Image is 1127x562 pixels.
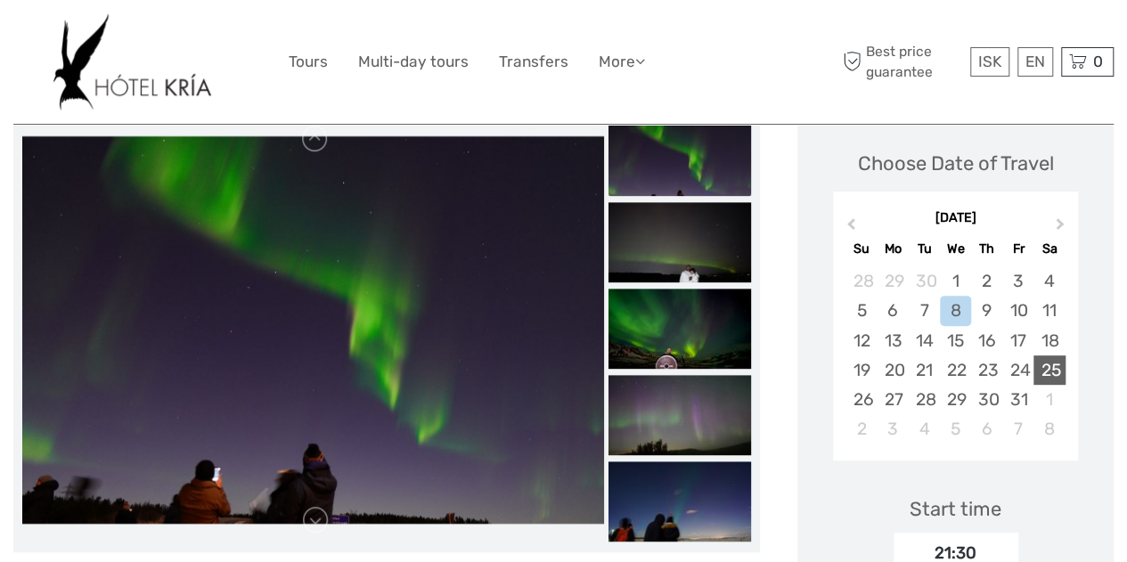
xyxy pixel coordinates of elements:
[1002,385,1033,414] div: Choose Friday, October 31st, 2025
[833,209,1078,228] div: [DATE]
[838,266,1072,444] div: month 2025-10
[909,266,940,296] div: Choose Tuesday, September 30th, 2025
[1048,214,1076,242] button: Next Month
[845,296,877,325] div: Choose Sunday, October 5th, 2025
[22,136,604,524] img: 2df4fea094c248b6bcf3e2b7671f1c3e_main_slider.jpeg
[599,49,645,75] a: More
[910,495,1001,523] div: Start time
[25,31,201,45] p: We're away right now. Please check back later!
[978,53,1001,70] span: ISK
[608,289,751,369] img: 83afbab67d7740c1bb069bf2f4976d4a_slider_thumbnail.jpeg
[940,326,971,355] div: Choose Wednesday, October 15th, 2025
[608,375,751,455] img: 4ce57928cdfb4a92bffa41dd2634ec1a_slider_thumbnail.jpeg
[971,326,1002,355] div: Choose Thursday, October 16th, 2025
[909,296,940,325] div: Choose Tuesday, October 7th, 2025
[878,266,909,296] div: Choose Monday, September 29th, 2025
[940,385,971,414] div: Choose Wednesday, October 29th, 2025
[608,461,751,542] img: 9128f294a28940d889256533669f0ffd_slider_thumbnail.jpeg
[909,237,940,261] div: Tu
[845,414,877,444] div: Choose Sunday, November 2nd, 2025
[845,237,877,261] div: Su
[1033,296,1065,325] div: Choose Saturday, October 11th, 2025
[845,326,877,355] div: Choose Sunday, October 12th, 2025
[1017,47,1053,77] div: EN
[909,414,940,444] div: Choose Tuesday, November 4th, 2025
[909,385,940,414] div: Choose Tuesday, October 28th, 2025
[499,49,568,75] a: Transfers
[858,150,1054,177] div: Choose Date of Travel
[878,355,909,385] div: Choose Monday, October 20th, 2025
[1002,296,1033,325] div: Choose Friday, October 10th, 2025
[1033,326,1065,355] div: Choose Saturday, October 18th, 2025
[358,49,469,75] a: Multi-day tours
[1002,414,1033,444] div: Choose Friday, November 7th, 2025
[1002,266,1033,296] div: Choose Friday, October 3rd, 2025
[909,355,940,385] div: Choose Tuesday, October 21st, 2025
[940,296,971,325] div: Choose Wednesday, October 8th, 2025
[608,202,751,282] img: ef524c5528e94b9880c1fa6b66929fa0_slider_thumbnail.jpeg
[940,355,971,385] div: Choose Wednesday, October 22nd, 2025
[878,237,909,261] div: Mo
[878,296,909,325] div: Choose Monday, October 6th, 2025
[971,355,1002,385] div: Choose Thursday, October 23rd, 2025
[971,266,1002,296] div: Choose Thursday, October 2nd, 2025
[1033,414,1065,444] div: Choose Saturday, November 8th, 2025
[1033,237,1065,261] div: Sa
[1002,355,1033,385] div: Choose Friday, October 24th, 2025
[838,42,966,81] span: Best price guarantee
[878,414,909,444] div: Choose Monday, November 3rd, 2025
[205,28,226,49] button: Open LiveChat chat widget
[1002,326,1033,355] div: Choose Friday, October 17th, 2025
[845,266,877,296] div: Choose Sunday, September 28th, 2025
[940,237,971,261] div: We
[1033,266,1065,296] div: Choose Saturday, October 4th, 2025
[845,355,877,385] div: Choose Sunday, October 19th, 2025
[608,116,751,196] img: 2df4fea094c248b6bcf3e2b7671f1c3e_slider_thumbnail.jpeg
[878,385,909,414] div: Choose Monday, October 27th, 2025
[940,266,971,296] div: Choose Wednesday, October 1st, 2025
[971,414,1002,444] div: Choose Thursday, November 6th, 2025
[971,385,1002,414] div: Choose Thursday, October 30th, 2025
[971,237,1002,261] div: Th
[53,13,211,110] img: 532-e91e591f-ac1d-45f7-9962-d0f146f45aa0_logo_big.jpg
[1090,53,1106,70] span: 0
[940,414,971,444] div: Choose Wednesday, November 5th, 2025
[878,326,909,355] div: Choose Monday, October 13th, 2025
[1033,355,1065,385] div: Choose Saturday, October 25th, 2025
[1002,237,1033,261] div: Fr
[845,385,877,414] div: Choose Sunday, October 26th, 2025
[835,214,863,242] button: Previous Month
[289,49,328,75] a: Tours
[971,296,1002,325] div: Choose Thursday, October 9th, 2025
[909,326,940,355] div: Choose Tuesday, October 14th, 2025
[1033,385,1065,414] div: Choose Saturday, November 1st, 2025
